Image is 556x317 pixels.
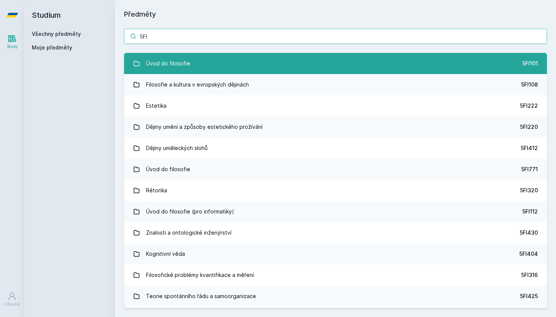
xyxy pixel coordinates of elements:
div: 5FI430 [520,229,538,237]
a: Úvod do filosofie 5FI771 [124,159,547,180]
a: Dějiny uměleckých slohů 5FI412 [124,138,547,159]
div: Rétorika [146,183,167,198]
div: 5FI220 [520,123,538,131]
a: Úvod do filosofie (pro informatiky) 5FI112 [124,201,547,222]
a: Filosofie a kultura v evropských dějinách 5FI108 [124,74,547,95]
a: Rétorika 5FI320 [124,180,547,201]
div: Kognitivní věda [146,246,185,261]
div: Teorie spontánního řádu a samoorganizace [146,289,256,304]
div: 5FI112 [522,208,538,215]
a: Teorie spontánního řádu a samoorganizace 5FI425 [124,286,547,307]
div: Dějiny uměleckých slohů [146,141,208,156]
div: Estetika [146,98,166,113]
div: Úvod do filosofie (pro informatiky) [146,204,234,219]
div: 5FI425 [520,292,538,300]
div: Úvod do filosofie [146,56,190,71]
a: Study [2,30,23,53]
div: Filosofie a kultura v evropských dějinách [146,77,249,92]
div: 5FI412 [521,144,538,152]
a: Filosofické problémy kvantifikace a měření 5FI316 [124,264,547,286]
a: Dějiny umění a způsoby estetického prožívání 5FI220 [124,116,547,138]
div: Uživatel [4,302,20,307]
a: Uživatel [2,288,23,311]
a: Všechny předměty [32,31,81,37]
span: Moje předměty [32,44,72,51]
div: Filosofické problémy kvantifikace a měření [146,268,254,283]
a: Kognitivní věda 5FI404 [124,243,547,264]
div: 5FI404 [519,250,538,258]
div: 5FI101 [522,60,538,67]
h1: Předměty [124,9,547,20]
div: 5FI108 [521,81,538,88]
div: Úvod do filosofie [146,162,190,177]
div: 5FI316 [521,271,538,279]
div: 5FI222 [520,102,538,110]
div: Znalosti a ontologické inženýrství [146,225,231,240]
div: Dějiny umění a způsoby estetického prožívání [146,119,262,135]
a: Znalosti a ontologické inženýrství 5FI430 [124,222,547,243]
div: 5FI771 [521,165,538,173]
input: Název nebo ident předmětu… [124,29,547,44]
div: 5FI320 [520,187,538,194]
a: Estetika 5FI222 [124,95,547,116]
a: Úvod do filosofie 5FI101 [124,53,547,74]
div: Study [7,44,18,49]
